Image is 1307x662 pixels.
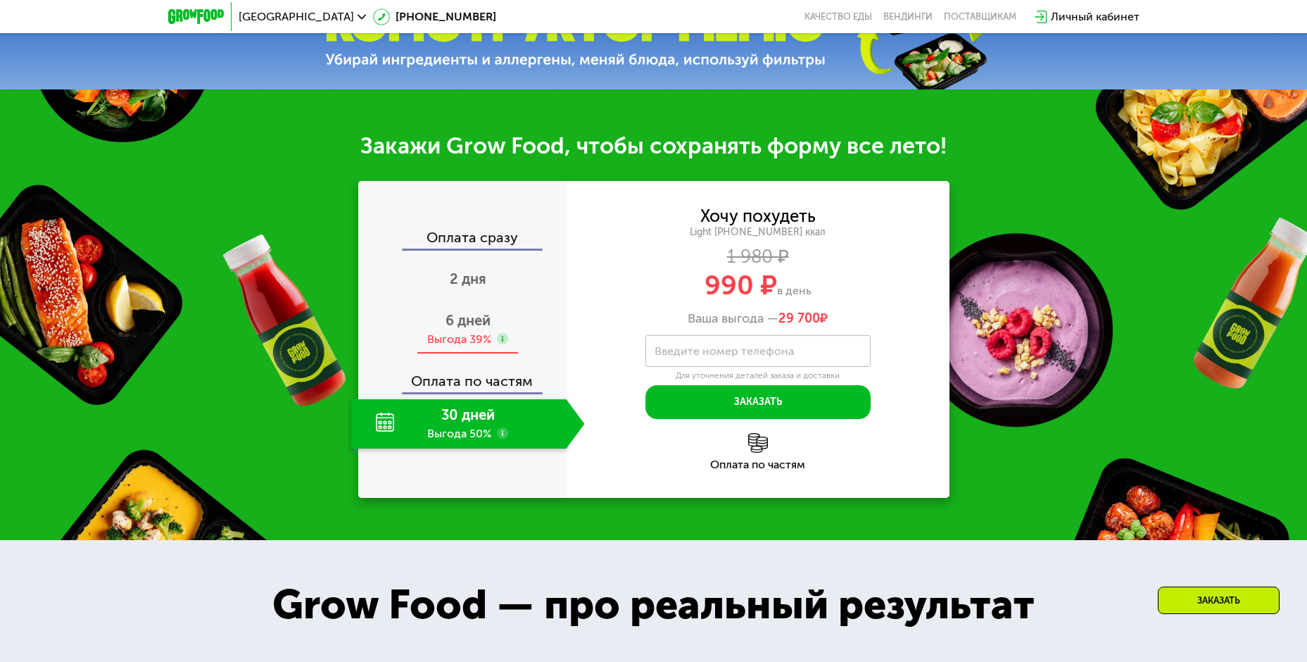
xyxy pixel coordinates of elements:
[645,370,871,382] div: Для уточнения деталей заказа и доставки
[567,459,949,470] div: Оплата по частям
[427,332,491,347] div: Выгода 39%
[1051,8,1139,25] div: Личный кабинет
[944,11,1016,23] div: поставщикам
[373,8,496,25] a: [PHONE_NUMBER]
[700,208,816,224] div: Хочу похудеть
[239,11,354,23] span: [GEOGRAPHIC_DATA]
[450,270,486,287] span: 2 дня
[883,11,933,23] a: Вендинги
[242,574,1066,636] div: Grow Food — про реальный результат
[360,230,567,249] div: Оплата сразу
[1158,587,1280,614] div: Заказать
[804,11,872,23] a: Качество еды
[360,360,567,392] div: Оплата по частям
[446,312,491,329] span: 6 дней
[778,311,820,326] span: 29 700
[567,311,949,327] div: Ваша выгода —
[645,385,871,419] button: Заказать
[567,249,949,265] div: 1 980 ₽
[748,433,768,453] img: l6xcnZfty9opOoJh.png
[778,311,828,327] span: ₽
[777,284,812,297] span: в день
[655,347,794,355] label: Введите номер телефона
[705,269,777,301] span: 990 ₽
[567,226,949,239] div: Light [PHONE_NUMBER] ккал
